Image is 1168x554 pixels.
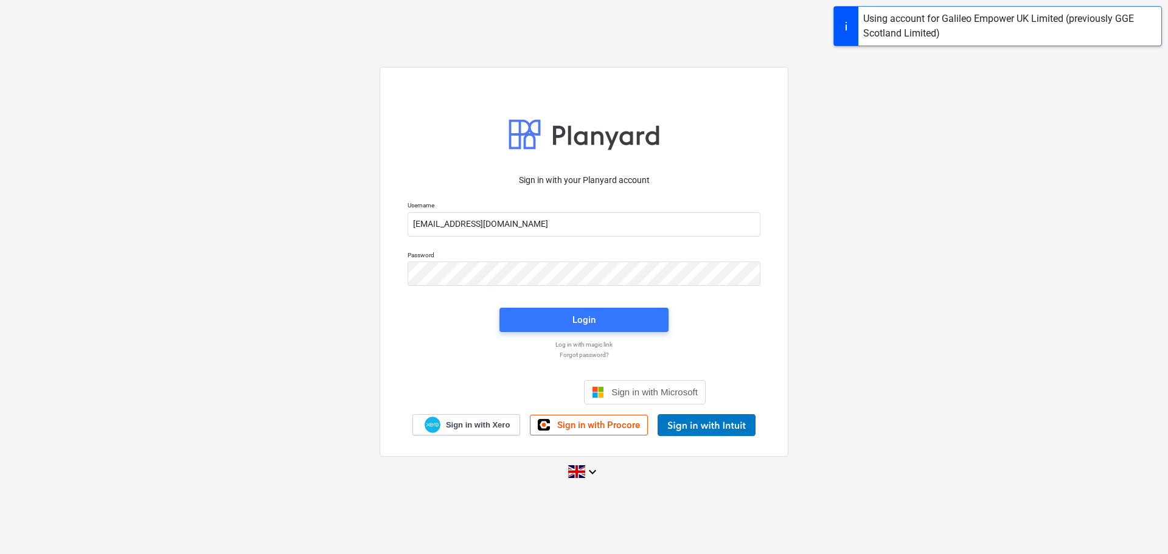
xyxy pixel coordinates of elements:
[408,251,760,261] p: Password
[456,379,580,406] iframe: Sign in with Google Button
[401,341,766,348] a: Log in with magic link
[412,414,521,435] a: Sign in with Xero
[585,465,600,479] i: keyboard_arrow_down
[401,351,766,359] a: Forgot password?
[611,387,698,397] span: Sign in with Microsoft
[446,420,510,431] span: Sign in with Xero
[557,420,640,431] span: Sign in with Procore
[408,201,760,212] p: Username
[530,415,648,435] a: Sign in with Procore
[499,308,669,332] button: Login
[592,386,604,398] img: Microsoft logo
[408,174,760,187] p: Sign in with your Planyard account
[572,312,596,328] div: Login
[863,12,1156,41] div: Using account for Galileo Empower UK Limited (previously GGE Scotland Limited)
[408,212,760,237] input: Username
[425,417,440,433] img: Xero logo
